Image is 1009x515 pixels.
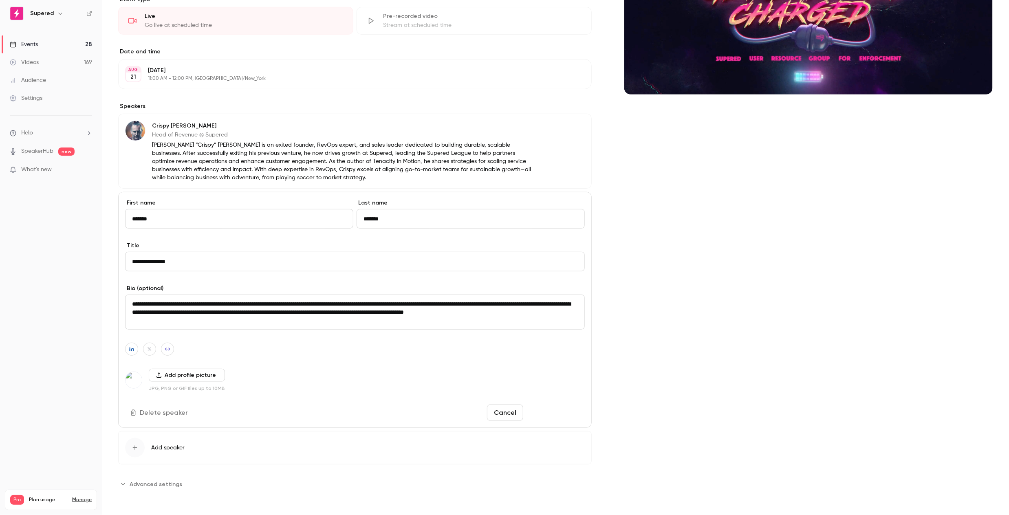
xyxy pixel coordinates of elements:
[357,7,592,35] div: Pre-recorded videoStream at scheduled time
[10,495,24,505] span: Pro
[118,478,592,491] section: Advanced settings
[118,478,187,491] button: Advanced settings
[74,506,80,511] span: 169
[118,102,592,110] label: Speakers
[125,242,585,250] label: Title
[118,48,592,56] label: Date and time
[383,21,582,29] div: Stream at scheduled time
[58,147,75,156] span: new
[970,72,986,88] button: cover-image
[152,122,539,130] p: Crispy [PERSON_NAME]
[126,372,142,388] img: Andreas Geamanu
[118,114,592,189] div: Crispy BarnettCrispy [PERSON_NAME]Head of Revenue @ Supered[PERSON_NAME] “Crispy” [PERSON_NAME] i...
[125,405,194,421] button: Delete speaker
[82,166,92,174] iframe: Noticeable Trigger
[145,21,343,29] div: Go live at scheduled time
[30,9,54,18] h6: Supered
[125,199,353,207] label: First name
[130,73,136,81] p: 21
[72,497,92,503] a: Manage
[10,505,26,512] p: Videos
[21,165,52,174] span: What's new
[10,40,38,48] div: Events
[125,284,585,293] label: Bio (optional)
[148,75,549,82] p: 11:00 AM - 12:00 PM, [GEOGRAPHIC_DATA]/New_York
[555,121,585,134] button: Edit
[10,58,39,66] div: Videos
[10,94,42,102] div: Settings
[21,147,53,156] a: SpeakerHub
[118,7,353,35] div: LiveGo live at scheduled time
[148,66,549,75] p: [DATE]
[126,67,141,73] div: AUG
[149,385,225,392] p: JPG, PNG or GIF files up to 10MB
[126,121,145,141] img: Crispy Barnett
[21,129,33,137] span: Help
[152,131,539,139] p: Head of Revenue @ Supered
[383,12,582,20] div: Pre-recorded video
[152,141,539,182] p: [PERSON_NAME] “Crispy” [PERSON_NAME] is an exited founder, RevOps expert, and sales leader dedica...
[10,7,23,20] img: Supered
[29,497,67,503] span: Plan usage
[145,12,343,20] div: Live
[74,505,92,512] p: / 150
[118,431,592,464] button: Add speaker
[527,405,585,421] button: Save changes
[151,444,185,452] span: Add speaker
[487,405,523,421] button: Cancel
[149,369,225,382] button: Add profile picture
[357,199,585,207] label: Last name
[10,129,92,137] li: help-dropdown-opener
[130,480,182,489] span: Advanced settings
[10,76,46,84] div: Audience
